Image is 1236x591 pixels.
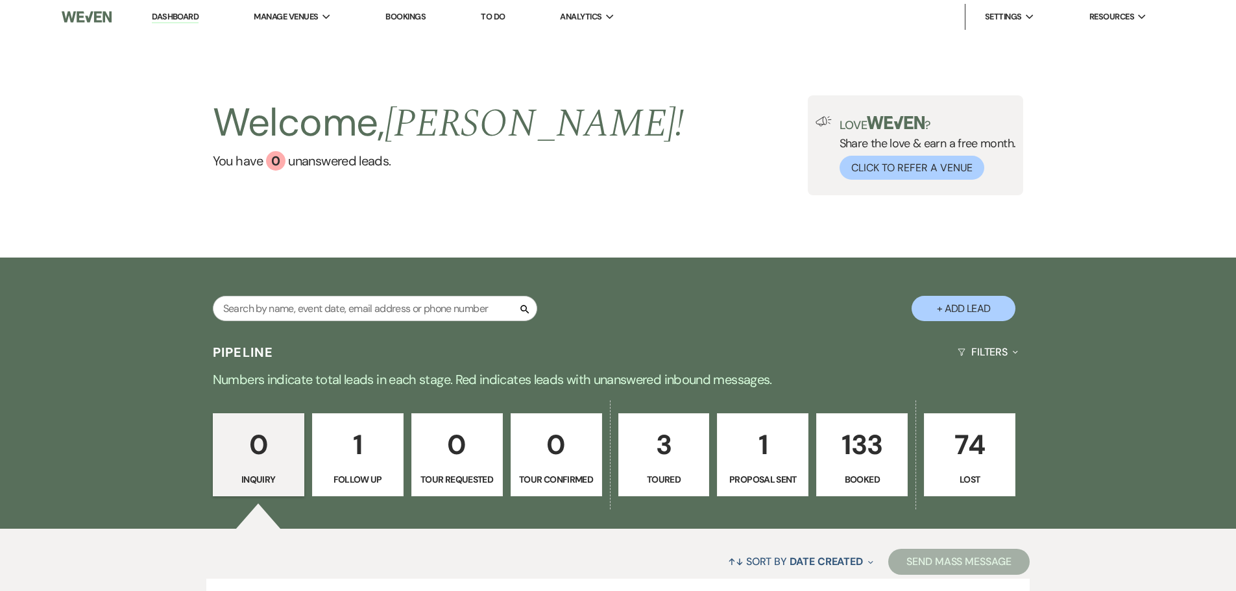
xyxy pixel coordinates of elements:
button: + Add Lead [912,296,1015,321]
span: [PERSON_NAME] ! [385,94,685,154]
h2: Welcome, [213,95,685,151]
button: Filters [952,335,1023,369]
p: 0 [519,423,594,466]
p: Tour Confirmed [519,472,594,487]
a: Dashboard [152,11,199,23]
p: Inquiry [221,472,296,487]
p: Toured [627,472,701,487]
a: 0Tour Confirmed [511,413,602,496]
img: loud-speaker-illustration.svg [816,116,832,127]
p: 74 [932,423,1007,466]
button: Sort By Date Created [723,544,879,579]
span: Resources [1089,10,1134,23]
a: 133Booked [816,413,908,496]
p: Tour Requested [420,472,494,487]
a: 0Inquiry [213,413,304,496]
span: Manage Venues [254,10,318,23]
p: Love ? [840,116,1016,131]
p: Lost [932,472,1007,487]
a: To Do [481,11,505,22]
a: 74Lost [924,413,1015,496]
a: 1Proposal Sent [717,413,808,496]
img: Weven Logo [62,3,111,30]
h3: Pipeline [213,343,274,361]
p: Numbers indicate total leads in each stage. Red indicates leads with unanswered inbound messages. [151,369,1085,390]
a: 1Follow Up [312,413,404,496]
p: 3 [627,423,701,466]
button: Send Mass Message [888,549,1030,575]
input: Search by name, event date, email address or phone number [213,296,537,321]
a: Bookings [385,11,426,22]
div: 0 [266,151,285,171]
span: Settings [985,10,1022,23]
button: Click to Refer a Venue [840,156,984,180]
p: 133 [825,423,899,466]
p: 0 [420,423,494,466]
span: Date Created [790,555,863,568]
p: 0 [221,423,296,466]
p: 1 [321,423,395,466]
img: weven-logo-green.svg [867,116,925,129]
a: 3Toured [618,413,710,496]
span: ↑↓ [728,555,744,568]
p: Booked [825,472,899,487]
p: 1 [725,423,800,466]
a: You have 0 unanswered leads. [213,151,685,171]
p: Proposal Sent [725,472,800,487]
a: 0Tour Requested [411,413,503,496]
p: Follow Up [321,472,395,487]
div: Share the love & earn a free month. [832,116,1016,180]
span: Analytics [560,10,601,23]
